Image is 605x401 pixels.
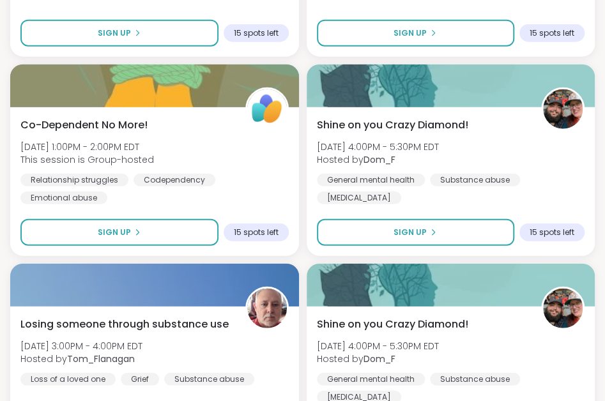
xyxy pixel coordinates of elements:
div: Codependency [134,174,215,186]
b: Tom_Flanagan [67,352,135,365]
button: Sign Up [317,20,515,47]
span: Losing someone through substance use [20,317,229,332]
span: [DATE] 3:00PM - 4:00PM EDT [20,340,142,352]
span: Shine on you Crazy Diamond! [317,317,468,332]
div: Emotional abuse [20,192,107,204]
div: General mental health [317,373,425,386]
span: Sign Up [98,227,131,238]
div: Substance abuse [430,174,520,186]
div: Substance abuse [430,373,520,386]
img: Dom_F [543,89,583,129]
span: Sign Up [394,27,427,39]
span: 15 spots left [234,227,279,238]
span: Shine on you Crazy Diamond! [317,117,468,133]
div: Relationship struggles [20,174,128,186]
div: Substance abuse [164,373,254,386]
img: Tom_Flanagan [247,289,287,328]
span: [DATE] 4:00PM - 5:30PM EDT [317,340,439,352]
div: Loss of a loved one [20,373,116,386]
button: Sign Up [317,219,515,246]
b: Dom_F [364,352,395,365]
span: 15 spots left [530,227,574,238]
span: 15 spots left [530,28,574,38]
span: Hosted by [20,352,142,365]
span: Sign Up [394,227,427,238]
span: Sign Up [98,27,131,39]
div: Grief [121,373,159,386]
img: ShareWell [247,89,287,129]
span: 15 spots left [234,28,279,38]
span: Hosted by [317,352,439,365]
div: General mental health [317,174,425,186]
div: [MEDICAL_DATA] [317,192,401,204]
img: Dom_F [543,289,583,328]
span: Hosted by [317,153,439,166]
span: Co-Dependent No More! [20,117,148,133]
span: This session is Group-hosted [20,153,154,166]
span: [DATE] 4:00PM - 5:30PM EDT [317,140,439,153]
button: Sign Up [20,219,218,246]
span: [DATE] 1:00PM - 2:00PM EDT [20,140,154,153]
button: Sign Up [20,20,218,47]
b: Dom_F [364,153,395,166]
